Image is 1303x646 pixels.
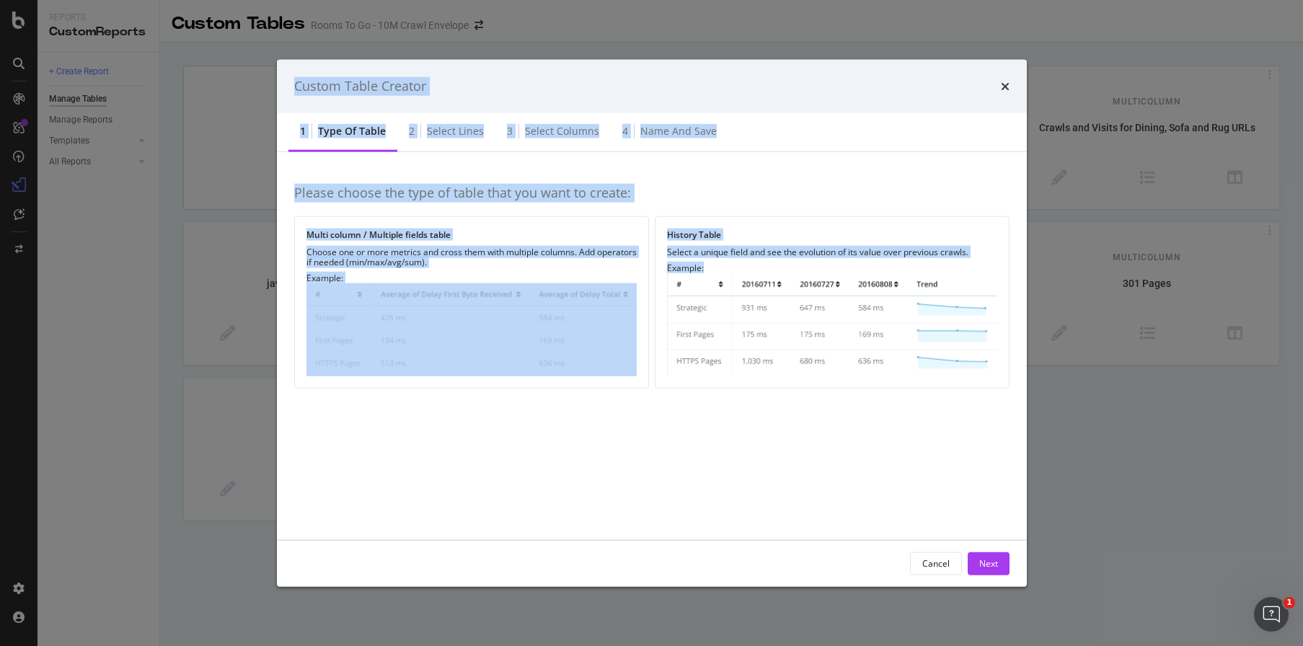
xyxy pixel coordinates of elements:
[640,123,717,138] div: Name and save
[306,247,637,267] div: Choose one or more metrics and cross them with multiple columns. Add operators if needed (min/max...
[300,123,306,138] div: 1
[667,262,997,376] div: Example:
[318,123,386,138] div: Type of table
[1284,597,1295,609] span: 1
[622,123,628,138] div: 4
[968,552,1010,575] button: Next
[306,273,637,376] div: Example:
[667,273,997,376] img: HistoryTablePreview
[294,77,426,96] div: Custom Table Creator
[922,557,950,570] div: Cancel
[294,169,1010,216] div: Please choose the type of table that you want to create:
[409,123,415,138] div: 2
[1001,77,1010,96] div: times
[507,123,513,138] div: 3
[979,557,998,570] div: Next
[667,229,997,241] div: History Table
[667,247,997,257] div: Select a unique field and see the evolution of its value over previous crawls.
[306,229,637,241] div: Multi column / Multiple fields table
[1254,597,1289,632] iframe: Intercom live chat
[427,123,484,138] div: Select lines
[277,60,1027,587] div: modal
[306,283,637,376] img: MultiColumnTablePreview
[910,552,962,575] button: Cancel
[525,123,599,138] div: Select columns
